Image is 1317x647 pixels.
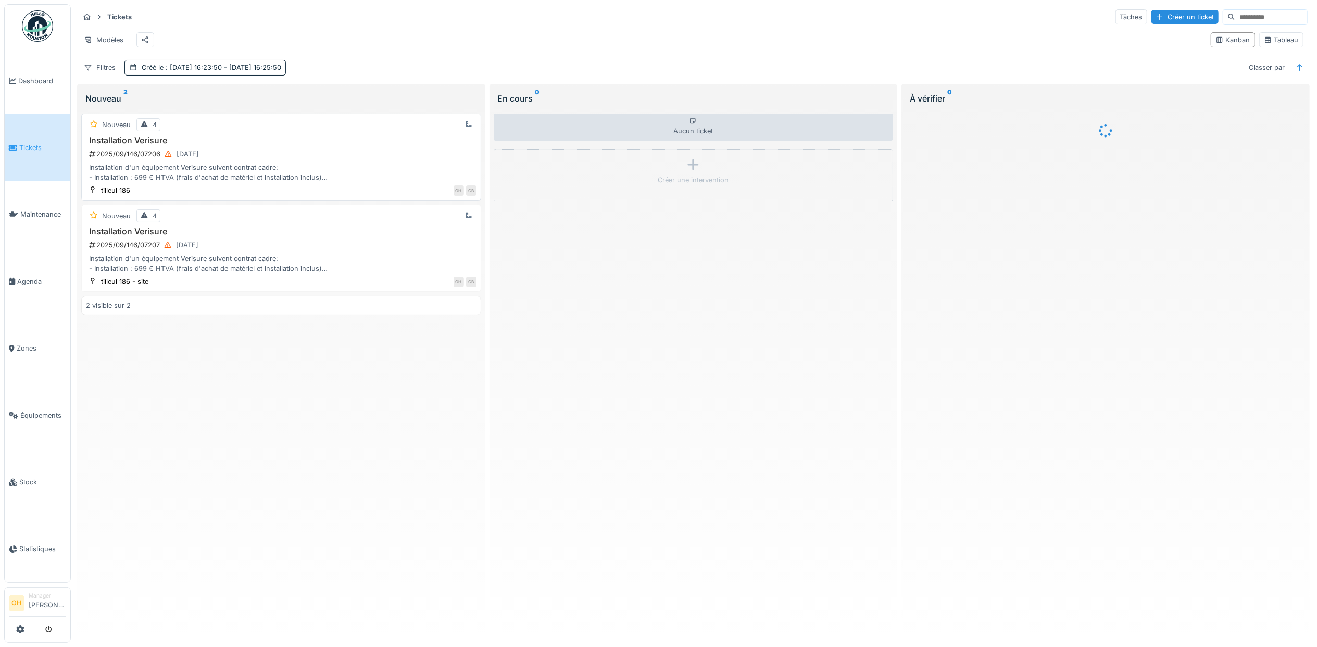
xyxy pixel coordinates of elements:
[79,60,120,75] div: Filtres
[5,47,70,114] a: Dashboard
[101,277,148,287] div: tilleul 186 - site
[29,592,66,614] li: [PERSON_NAME]
[86,135,476,145] h3: Installation Verisure
[454,185,464,196] div: OH
[29,592,66,600] div: Manager
[9,592,66,617] a: OH Manager[PERSON_NAME]
[86,254,476,273] div: Installation d'un équipement Verisure suivent contrat cadre: - Installation : 699 € HTVA (frais d...
[86,227,476,237] h3: Installation Verisure
[19,477,66,487] span: Stock
[79,32,128,47] div: Modèles
[5,516,70,582] a: Statistiques
[85,92,477,105] div: Nouveau
[658,175,729,185] div: Créer une intervention
[5,248,70,315] a: Agenda
[102,120,131,130] div: Nouveau
[910,92,1301,105] div: À vérifier
[22,10,53,42] img: Badge_color-CXgf-gQk.svg
[1151,10,1219,24] div: Créer un ticket
[86,301,131,310] div: 2 visible sur 2
[19,544,66,554] span: Statistiques
[103,12,136,22] strong: Tickets
[123,92,128,105] sup: 2
[142,63,281,72] div: Créé le
[535,92,540,105] sup: 0
[947,92,952,105] sup: 0
[177,149,199,159] div: [DATE]
[17,277,66,287] span: Agenda
[498,92,889,105] div: En cours
[153,211,157,221] div: 4
[86,163,476,182] div: Installation d'un équipement Verisure suivent contrat cadre: - Installation : 699 € HTVA (frais d...
[88,239,476,252] div: 2025/09/146/07207
[5,114,70,181] a: Tickets
[1215,35,1250,45] div: Kanban
[102,211,131,221] div: Nouveau
[17,343,66,353] span: Zones
[1115,9,1147,24] div: Tâches
[18,76,66,86] span: Dashboard
[20,410,66,420] span: Équipements
[466,277,476,287] div: CB
[1245,60,1290,75] div: Classer par
[153,120,157,130] div: 4
[494,114,894,141] div: Aucun ticket
[88,147,476,160] div: 2025/09/146/07206
[20,209,66,219] span: Maintenance
[101,185,130,195] div: tilleul 186
[19,143,66,153] span: Tickets
[1264,35,1299,45] div: Tableau
[9,595,24,611] li: OH
[5,382,70,449] a: Équipements
[5,315,70,382] a: Zones
[5,181,70,248] a: Maintenance
[466,185,476,196] div: CB
[454,277,464,287] div: OH
[5,449,70,515] a: Stock
[176,240,198,250] div: [DATE]
[164,64,281,71] span: : [DATE] 16:23:50 - [DATE] 16:25:50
